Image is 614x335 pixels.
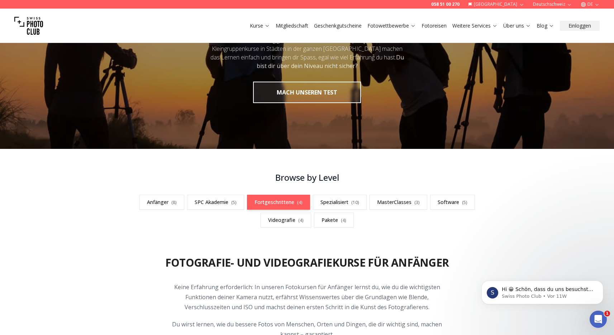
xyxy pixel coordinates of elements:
a: Fotowettbewerbe [367,22,416,29]
span: ( 10 ) [351,199,359,205]
button: Blog [534,21,557,31]
a: Geschenkgutscheine [314,22,362,29]
span: ( 4 ) [341,217,346,223]
a: Weitere Services [452,22,498,29]
h3: Browse by Level [129,172,485,183]
button: Geschenkgutscheine [311,21,365,31]
a: Fotoreisen [422,22,447,29]
a: MasterClasses(3) [370,195,427,210]
span: ( 4 ) [298,217,304,223]
a: Mitgliedschaft [276,22,308,29]
h2: Fotografie- und Videografiekurse für Anfänger [165,256,449,269]
a: Anfänger(8) [139,195,184,210]
span: ( 3 ) [414,199,420,205]
a: Blog [537,22,554,29]
span: 1 [604,311,610,316]
a: SPC Akademie(5) [187,195,244,210]
button: Einloggen [560,21,600,31]
img: Swiss photo club [14,11,43,40]
p: Keine Erfahrung erforderlich: In unseren Fotokursen für Anfänger lernst du, wie du die wichtigste... [170,282,445,312]
button: Über uns [500,21,534,31]
iframe: Intercom notifications Nachricht [471,266,614,316]
button: Weitere Services [449,21,500,31]
a: Kurse [250,22,270,29]
span: ( 5 ) [462,199,467,205]
a: Über uns [503,22,531,29]
span: ( 4 ) [297,199,303,205]
span: ( 5 ) [231,199,237,205]
a: Videografie(4) [261,213,311,228]
button: Mitgliedschaft [273,21,311,31]
a: Software(5) [430,195,475,210]
button: Kurse [247,21,273,31]
button: MACH UNSEREN TEST [253,82,361,103]
span: ( 8 ) [171,199,177,205]
button: Fotoreisen [419,21,449,31]
a: Pakete(4) [314,213,354,228]
iframe: Intercom live chat [590,311,607,328]
a: 058 51 00 270 [431,1,460,7]
a: Spezialisiert(10) [313,195,367,210]
button: Fotowettbewerbe [365,21,419,31]
div: Egal, ob du nur ein paar Stunden oder ein ganzes Jahr Zeit hast, um dich mit der Fotografie zu be... [210,19,405,70]
a: Fortgeschrittene(4) [247,195,310,210]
